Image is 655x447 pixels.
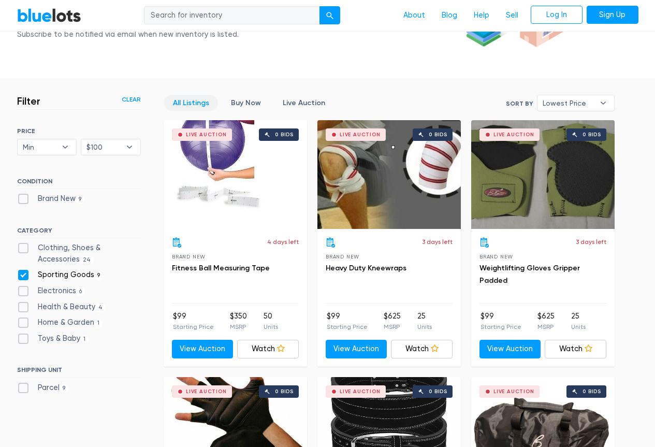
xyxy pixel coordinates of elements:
div: Live Auction [186,132,227,137]
p: Units [571,322,586,331]
a: BlueLots [17,8,81,23]
span: Brand New [479,254,513,259]
h6: CATEGORY [17,227,141,238]
span: 1 [80,335,89,343]
h6: CONDITION [17,178,141,189]
p: Starting Price [327,322,368,331]
a: Heavy Duty Kneewraps [326,264,406,272]
a: Live Auction 0 bids [164,120,307,229]
label: Health & Beauty [17,301,106,313]
span: 6 [76,287,85,296]
div: Live Auction [186,389,227,394]
h6: SHIPPING UNIT [17,366,141,378]
label: Sporting Goods [17,269,104,281]
div: 0 bids [275,132,294,137]
span: Brand New [326,254,359,259]
a: Fitness Ball Measuring Tape [172,264,270,272]
li: 25 [571,311,586,331]
a: Live Auction [274,95,334,111]
div: Live Auction [493,132,534,137]
a: View Auction [479,340,541,358]
a: Log In [531,6,583,24]
a: Live Auction 0 bids [317,120,461,229]
span: Lowest Price [543,95,594,111]
a: Sell [498,6,527,25]
span: 4 [95,304,106,312]
a: View Auction [326,340,387,358]
div: 0 bids [429,389,447,394]
li: $99 [481,311,521,331]
a: Live Auction 0 bids [471,120,615,229]
p: MSRP [384,322,401,331]
a: Buy Now [222,95,270,111]
span: 24 [80,256,94,264]
span: 9 [94,272,104,280]
p: MSRP [230,322,247,331]
div: Live Auction [340,389,381,394]
b: ▾ [119,139,140,155]
label: Home & Garden [17,317,103,328]
span: $100 [86,139,121,155]
div: 0 bids [275,389,294,394]
div: 0 bids [583,389,601,394]
p: Starting Price [481,322,521,331]
h6: PRICE [17,127,141,135]
div: 0 bids [429,132,447,137]
p: Units [417,322,432,331]
a: Watch [237,340,299,358]
li: $350 [230,311,247,331]
li: $99 [173,311,214,331]
a: Clear [122,95,141,104]
li: $625 [537,311,555,331]
label: Brand New [17,193,85,205]
li: $625 [384,311,401,331]
label: Sort By [506,99,533,108]
a: View Auction [172,340,234,358]
a: About [395,6,433,25]
b: ▾ [54,139,76,155]
a: Sign Up [587,6,638,24]
div: Live Auction [340,132,381,137]
input: Search for inventory [144,6,320,25]
label: Toys & Baby [17,333,89,344]
span: 9 [60,384,69,393]
span: Brand New [172,254,206,259]
p: 4 days left [267,237,299,247]
h3: Filter [17,95,40,107]
a: Watch [545,340,606,358]
label: Clothing, Shoes & Accessories [17,242,141,265]
p: Units [264,322,278,331]
b: ▾ [592,95,614,111]
p: 3 days left [576,237,606,247]
p: 3 days left [422,237,453,247]
div: 0 bids [583,132,601,137]
span: Min [23,139,57,155]
span: 1 [94,319,103,327]
a: Blog [433,6,465,25]
div: Live Auction [493,389,534,394]
li: $99 [327,311,368,331]
label: Electronics [17,285,85,297]
li: 50 [264,311,278,331]
a: Watch [391,340,453,358]
a: Weightlifting Gloves Gripper Padded [479,264,580,285]
a: Help [465,6,498,25]
a: All Listings [164,95,218,111]
p: MSRP [537,322,555,331]
li: 25 [417,311,432,331]
p: Starting Price [173,322,214,331]
div: Subscribe to be notified via email when new inventory is listed. [17,29,242,40]
span: 9 [76,195,85,204]
label: Parcel [17,382,69,394]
